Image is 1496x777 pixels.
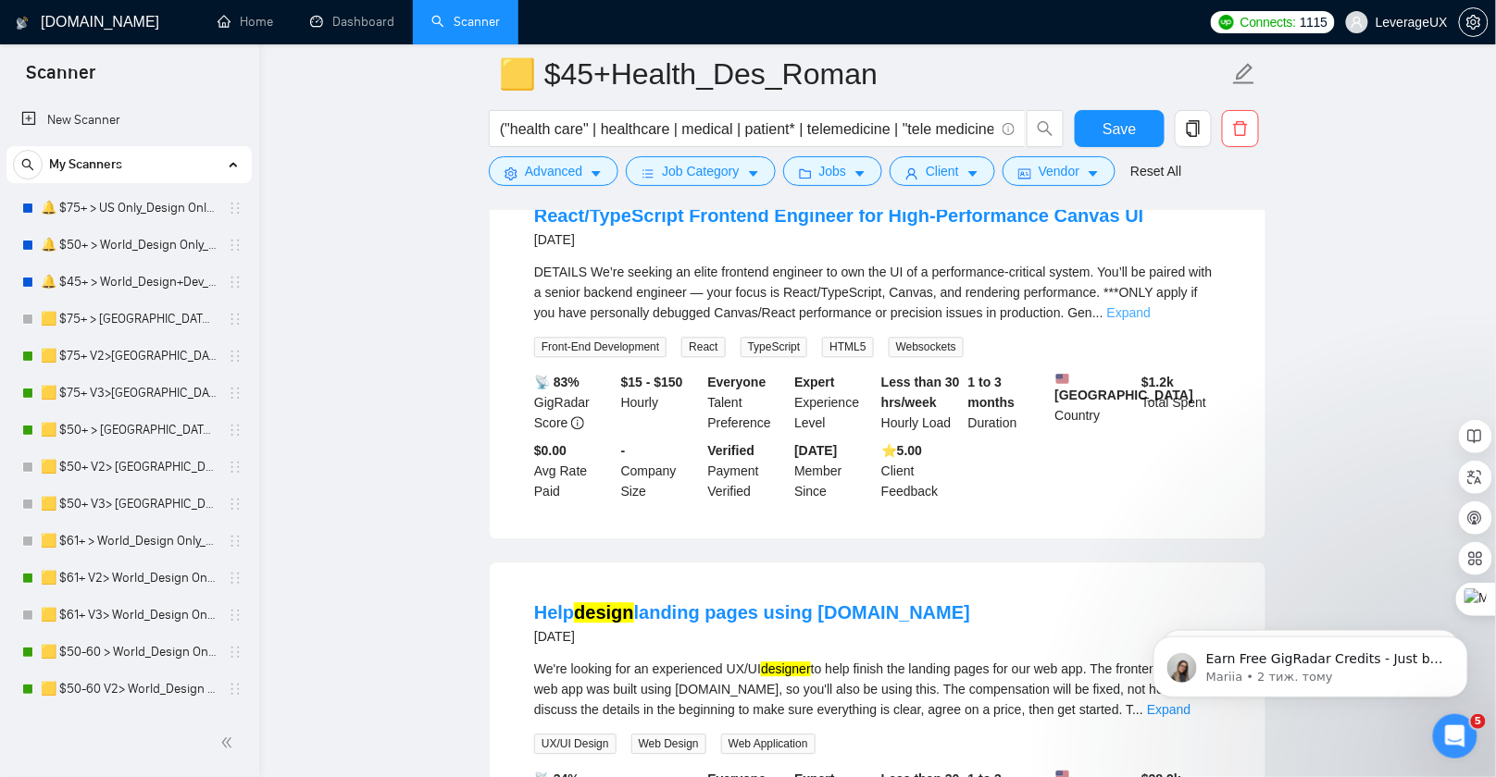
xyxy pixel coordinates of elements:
[534,337,667,357] span: Front-End Development
[791,440,878,501] div: Member Since
[878,372,965,433] div: Hourly Load
[889,337,964,357] span: Websockets
[1471,714,1486,729] span: 5
[1459,7,1489,37] button: setting
[11,59,110,98] span: Scanner
[228,349,243,364] span: holder
[631,734,706,754] span: Web Design
[1459,15,1489,30] a: setting
[41,597,217,634] a: 🟨 $61+ V3> World_Design Only_Roman-UX/UI_General
[228,645,243,660] span: holder
[747,166,760,180] span: caret-down
[218,14,273,30] a: homeHome
[878,440,965,501] div: Client Feedback
[966,166,979,180] span: caret-down
[534,205,1144,226] a: React/TypeScript Frontend Engineer for High-Performance Canvas UI
[1138,372,1225,433] div: Total Spent
[881,375,960,410] b: Less than 30 hrs/week
[6,102,252,139] li: New Scanner
[1126,598,1496,727] iframe: Intercom notifications повідомлення
[41,412,217,449] a: 🟨 $50+ > [GEOGRAPHIC_DATA]+[GEOGRAPHIC_DATA] Only_Tony-UX/UI_General
[721,734,816,754] span: Web Application
[1219,15,1234,30] img: upwork-logo.png
[310,14,394,30] a: dashboardDashboard
[530,440,617,501] div: Avg Rate Paid
[1055,372,1194,402] b: [GEOGRAPHIC_DATA]
[1092,305,1103,320] span: ...
[228,386,243,401] span: holder
[1351,16,1364,29] span: user
[662,161,739,181] span: Job Category
[741,337,808,357] span: TypeScript
[881,443,922,458] b: ⭐️ 5.00
[574,602,633,623] mark: design
[41,449,217,486] a: 🟨 $50+ V2> [GEOGRAPHIC_DATA]+[GEOGRAPHIC_DATA] Only_Tony-UX/UI_General
[228,497,243,512] span: holder
[41,227,217,264] a: 🔔 $50+ > World_Design Only_General
[617,440,704,501] div: Company Size
[530,372,617,433] div: GigRadar Score
[1232,62,1256,86] span: edit
[1107,305,1151,320] a: Expand
[41,486,217,523] a: 🟨 $50+ V3> [GEOGRAPHIC_DATA]+[GEOGRAPHIC_DATA] Only_Tony-UX/UI_General
[1176,120,1211,137] span: copy
[41,560,217,597] a: 🟨 $61+ V2> World_Design Only_Roman-UX/UI_General
[1433,714,1477,758] iframe: Intercom live chat
[1222,110,1259,147] button: delete
[49,146,122,183] span: My Scanners
[965,372,1052,433] div: Duration
[21,102,237,139] a: New Scanner
[505,166,517,180] span: setting
[1460,15,1488,30] span: setting
[1300,12,1328,32] span: 1115
[41,523,217,560] a: 🟨 $61+ > World_Design Only_Roman-UX/UI_General
[1003,156,1116,186] button: idcardVendorcaret-down
[704,440,792,501] div: Payment Verified
[1028,120,1063,137] span: search
[794,375,835,389] b: Expert
[621,443,626,458] b: -
[489,156,618,186] button: settingAdvancedcaret-down
[13,150,43,179] button: search
[704,372,792,433] div: Talent Preference
[791,372,878,433] div: Experience Level
[968,375,1016,410] b: 1 to 3 months
[525,161,582,181] span: Advanced
[642,166,654,180] span: bars
[499,51,1228,97] input: Scanner name...
[1027,110,1064,147] button: search
[41,375,217,412] a: 🟨 $75+ V3>[GEOGRAPHIC_DATA]+[GEOGRAPHIC_DATA] Only_Tony-UX/UI_General
[1052,372,1139,433] div: Country
[228,201,243,216] span: holder
[681,337,725,357] span: React
[228,275,243,290] span: holder
[228,534,243,549] span: holder
[534,443,567,458] b: $0.00
[431,14,500,30] a: searchScanner
[41,708,217,745] a: 🟨 $50-60 V3> World_Design Only_Roman-Web Design_General
[783,156,883,186] button: folderJobscaret-down
[1223,120,1258,137] span: delete
[626,156,775,186] button: barsJob Categorycaret-down
[1141,375,1174,389] b: $ 1.2k
[16,8,29,38] img: logo
[41,190,217,227] a: 🔔 $75+ > US Only_Design Only_General
[534,625,970,647] div: [DATE]
[822,337,873,357] span: HTML5
[534,262,1221,323] div: DETAILS We’re seeking an elite frontend engineer to own the UI of a performance-critical system. ...
[228,238,243,253] span: holder
[905,166,918,180] span: user
[534,375,580,389] b: 📡 83%
[534,659,1221,720] div: We're looking for an experienced UX/UI to help finish the landing pages for our web app. The fron...
[794,443,837,458] b: [DATE]
[1103,117,1136,141] span: Save
[854,166,866,180] span: caret-down
[41,634,217,671] a: 🟨 $50-60 > World_Design Only_Roman-Web Design_General
[890,156,995,186] button: userClientcaret-down
[220,734,239,752] span: double-left
[228,460,243,475] span: holder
